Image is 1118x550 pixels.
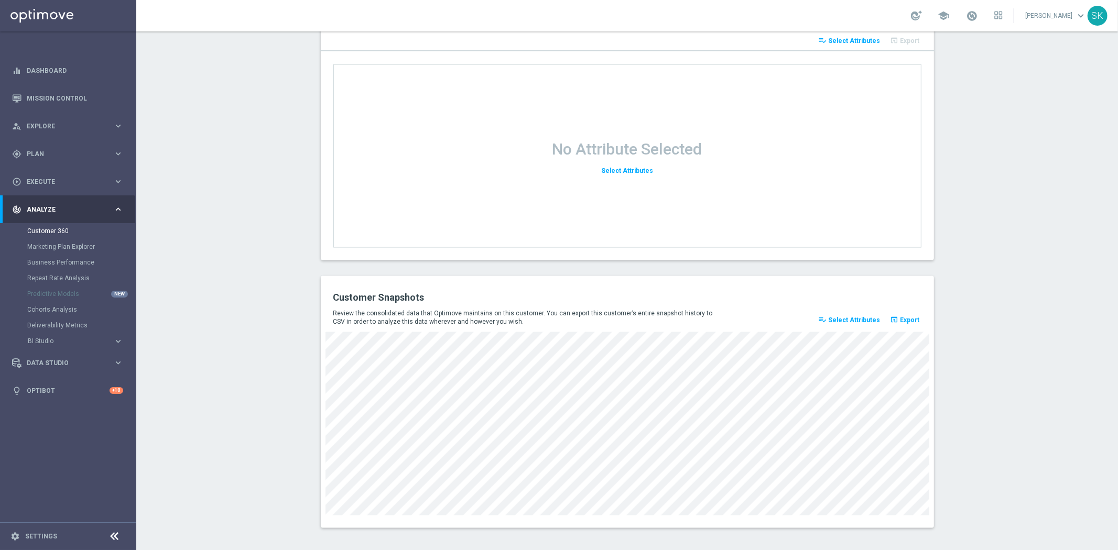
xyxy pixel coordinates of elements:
a: Optibot [27,377,110,404]
i: settings [10,532,20,541]
button: playlist_add_check Select Attributes [817,313,882,327]
button: gps_fixed Plan keyboard_arrow_right [12,150,124,158]
span: Select Attributes [829,316,881,324]
a: Repeat Rate Analysis [27,274,109,282]
div: Business Performance [27,255,135,270]
i: playlist_add_check [819,315,827,324]
span: Analyze [27,206,113,213]
i: gps_fixed [12,149,21,159]
div: Marketing Plan Explorer [27,239,135,255]
div: Data Studio [12,358,113,368]
div: +10 [110,387,123,394]
a: Marketing Plan Explorer [27,243,109,251]
div: Execute [12,177,113,186]
a: Settings [25,533,57,540]
div: Optibot [12,377,123,404]
div: BI Studio [27,333,135,349]
span: Export [900,316,920,324]
div: Repeat Rate Analysis [27,270,135,286]
div: Deliverability Metrics [27,317,135,333]
span: Data Studio [27,360,113,366]
div: Predictive Models [27,286,135,302]
i: lightbulb [12,386,21,395]
button: playlist_add_check Select Attributes [817,34,882,48]
i: open_in_browser [891,315,899,324]
button: person_search Explore keyboard_arrow_right [12,122,124,130]
button: open_in_browser Export [889,313,921,327]
a: [PERSON_NAME]keyboard_arrow_down [1024,8,1088,24]
button: Data Studio keyboard_arrow_right [12,359,124,367]
a: Business Performance [27,258,109,267]
h2: Customer Snapshots [333,291,620,304]
button: equalizer Dashboard [12,67,124,75]
div: Dashboard [12,57,123,84]
i: keyboard_arrow_right [113,149,123,159]
span: Select Attributes [601,167,653,174]
button: lightbulb Optibot +10 [12,387,124,395]
button: play_circle_outline Execute keyboard_arrow_right [12,178,124,186]
i: keyboard_arrow_right [113,358,123,368]
i: track_changes [12,205,21,214]
div: Explore [12,122,113,131]
div: Plan [12,149,113,159]
div: Analyze [12,205,113,214]
a: Customer 360 [27,227,109,235]
span: Select Attributes [829,37,881,45]
i: keyboard_arrow_right [113,336,123,346]
i: playlist_add_check [819,36,827,45]
div: SK [1088,6,1108,26]
button: Select Attributes [600,164,655,178]
h1: No Attribute Selected [552,140,702,159]
a: Mission Control [27,84,123,112]
span: school [938,10,949,21]
div: BI Studio [28,338,113,344]
p: Review the consolidated data that Optimove maintains on this customer. You can export this custom... [333,309,720,326]
i: equalizer [12,66,21,75]
i: person_search [12,122,21,131]
span: keyboard_arrow_down [1075,10,1087,21]
a: Deliverability Metrics [27,321,109,329]
span: Explore [27,123,113,129]
div: Cohorts Analysis [27,302,135,317]
span: BI Studio [28,338,103,344]
a: Dashboard [27,57,123,84]
button: Mission Control [12,94,124,103]
a: Cohorts Analysis [27,305,109,314]
i: keyboard_arrow_right [113,204,123,214]
div: NEW [111,291,128,298]
i: keyboard_arrow_right [113,121,123,131]
div: Customer 360 [27,223,135,239]
div: Mission Control [12,84,123,112]
button: track_changes Analyze keyboard_arrow_right [12,205,124,214]
button: BI Studio keyboard_arrow_right [27,337,124,345]
span: Execute [27,179,113,185]
i: play_circle_outline [12,177,21,186]
span: Plan [27,151,113,157]
i: keyboard_arrow_right [113,177,123,186]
